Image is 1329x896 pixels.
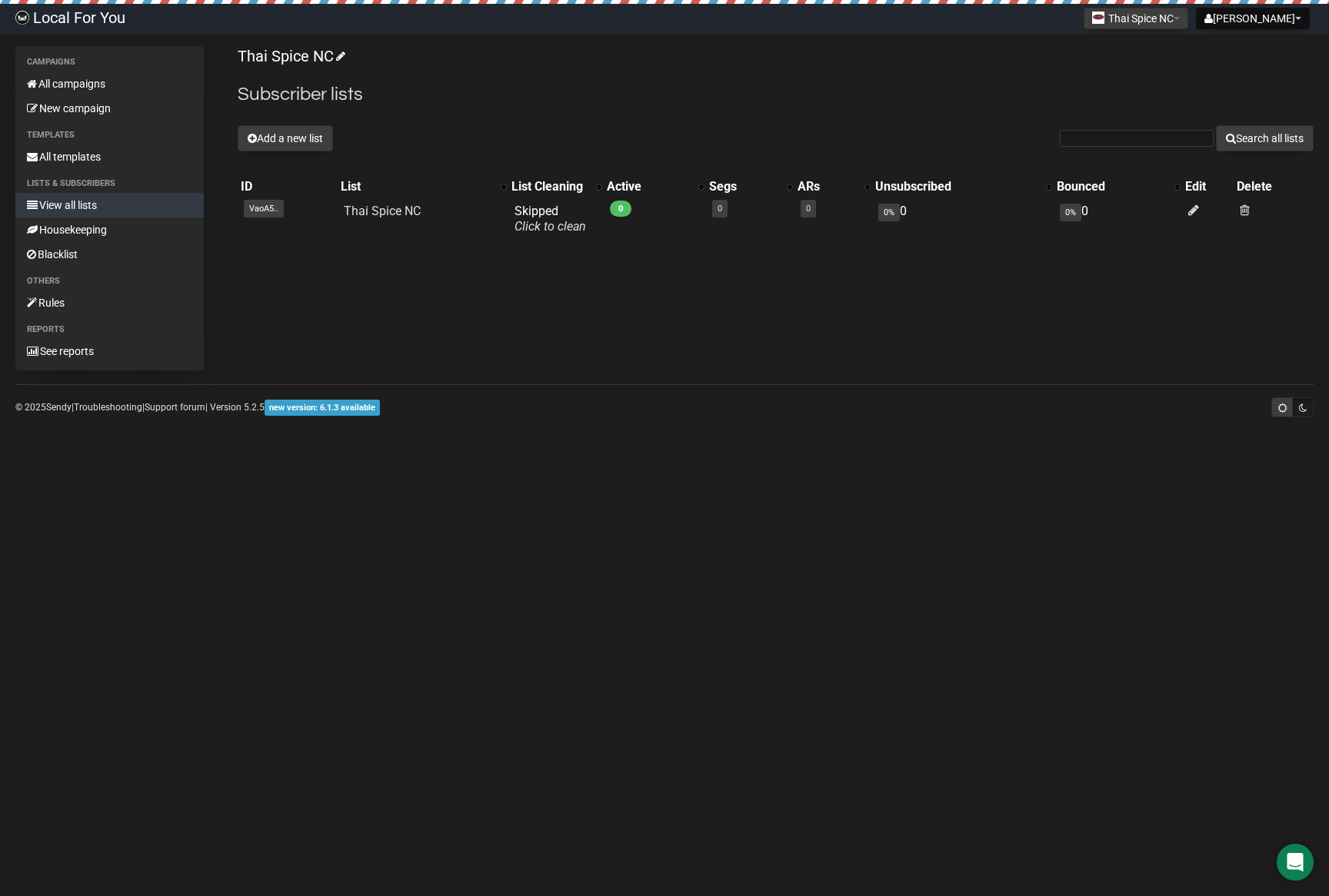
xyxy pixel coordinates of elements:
[238,47,343,65] a: Thai Spice NC
[1057,179,1167,194] div: Bounced
[806,204,811,214] a: 0
[46,402,72,413] a: Sendy
[15,193,204,217] a: View all lists
[238,176,338,197] th: ID: No sort applied, sorting is disabled
[1216,125,1314,151] button: Search all lists
[1182,176,1234,197] th: Edit: No sort applied, sorting is disabled
[718,204,722,214] a: 0
[1234,176,1314,197] th: Delete: No sort applied, sorting is disabled
[604,176,705,197] th: Active: No sort applied, activate to apply an ascending sort
[341,179,493,194] div: List
[872,176,1054,197] th: Unsubscribed: No sort applied, activate to apply an ascending sort
[15,11,29,25] img: d61d2441668da63f2d83084b75c85b29
[265,400,380,416] span: new version: 6.1.3 available
[1237,179,1311,194] div: Delete
[709,179,779,194] div: Segs
[875,179,1038,194] div: Unsubscribed
[1196,8,1310,29] button: [PERSON_NAME]
[244,200,284,217] span: VaoA5..
[265,402,380,413] a: new version: 6.1.3 available
[241,179,335,194] div: ID
[74,402,142,413] a: Troubleshooting
[15,399,380,416] p: © 2025 | | | Version 5.2.5
[1185,179,1231,194] div: Edit
[15,126,204,144] li: Templates
[508,176,604,197] th: List Cleaning: No sort applied, activate to apply an ascending sort
[607,179,690,194] div: Active
[15,71,204,96] a: All campaigns
[878,204,900,221] span: 0%
[798,179,858,194] div: ARs
[15,144,204,169] a: All templates
[872,197,1054,241] td: 0
[515,219,586,234] a: Click to clean
[338,176,508,197] th: List: No sort applied, activate to apply an ascending sort
[1277,844,1314,881] div: Open Intercom Messenger
[1054,197,1182,241] td: 0
[706,176,794,197] th: Segs: No sort applied, activate to apply an ascending sort
[145,402,205,413] a: Support forum
[794,176,873,197] th: ARs: No sort applied, activate to apply an ascending sort
[1092,12,1104,24] img: 965.jpg
[15,53,204,71] li: Campaigns
[15,339,204,363] a: See reports
[1060,204,1081,221] span: 0%
[238,125,333,151] button: Add a new list
[1084,8,1188,29] button: Thai Spice NC
[15,290,204,315] a: Rules
[238,81,1314,108] h2: Subscriber lists
[15,242,204,267] a: Blacklist
[610,201,631,217] span: 0
[15,272,204,290] li: Others
[15,217,204,242] a: Housekeeping
[1054,176,1182,197] th: Bounced: No sort applied, activate to apply an ascending sort
[515,204,586,234] span: Skipped
[511,179,588,194] div: List Cleaning
[344,204,421,218] a: Thai Spice NC
[15,96,204,121] a: New campaign
[15,174,204,193] li: Lists & subscribers
[15,320,204,339] li: Reports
